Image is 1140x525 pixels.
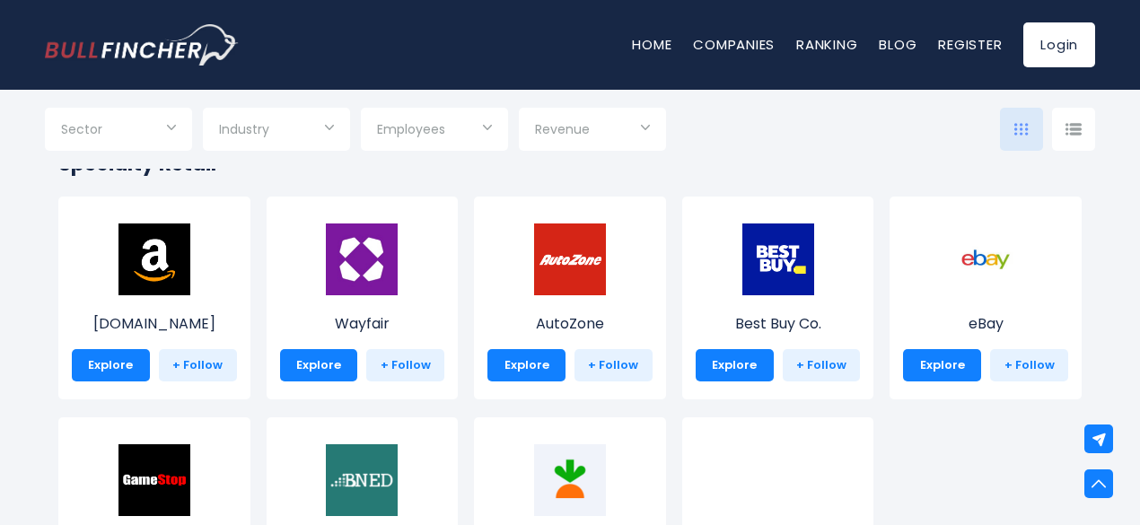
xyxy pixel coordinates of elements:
[696,349,774,381] a: Explore
[45,24,238,66] a: Go to homepage
[118,223,190,295] img: AMZN.png
[903,313,1068,335] p: eBay
[487,258,653,335] a: AutoZone
[632,35,671,54] a: Home
[280,349,358,381] a: Explore
[45,24,239,66] img: Bullfincher logo
[535,121,590,137] span: Revenue
[366,349,444,381] a: + Follow
[487,349,566,381] a: Explore
[742,444,814,516] img: CHWY.jpeg
[487,313,653,335] p: AutoZone
[377,121,445,137] span: Employees
[159,349,237,381] a: + Follow
[574,349,653,381] a: + Follow
[796,35,857,54] a: Ranking
[72,349,150,381] a: Explore
[696,313,861,335] p: Best Buy Co.
[696,258,861,335] a: Best Buy Co.
[534,444,606,516] img: CART.png
[72,258,237,335] a: [DOMAIN_NAME]
[377,115,492,147] input: Selection
[535,115,650,147] input: Selection
[280,258,445,335] a: Wayfair
[1014,123,1029,136] img: icon-comp-grid.svg
[990,349,1068,381] a: + Follow
[219,115,334,147] input: Selection
[61,121,102,137] span: Sector
[118,444,190,516] img: GME.png
[938,35,1002,54] a: Register
[742,223,814,295] img: BBY.png
[280,313,445,335] p: Wayfair
[1065,123,1082,136] img: icon-comp-list-view.svg
[879,35,916,54] a: Blog
[326,223,398,295] img: W.png
[534,223,606,295] img: AZO.png
[950,223,1022,295] img: EBAY.png
[783,349,861,381] a: + Follow
[61,115,176,147] input: Selection
[903,258,1068,335] a: eBay
[693,35,775,54] a: Companies
[219,121,269,137] span: Industry
[1023,22,1095,67] a: Login
[326,444,398,516] img: BNED.png
[903,349,981,381] a: Explore
[72,313,237,335] p: Amazon.com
